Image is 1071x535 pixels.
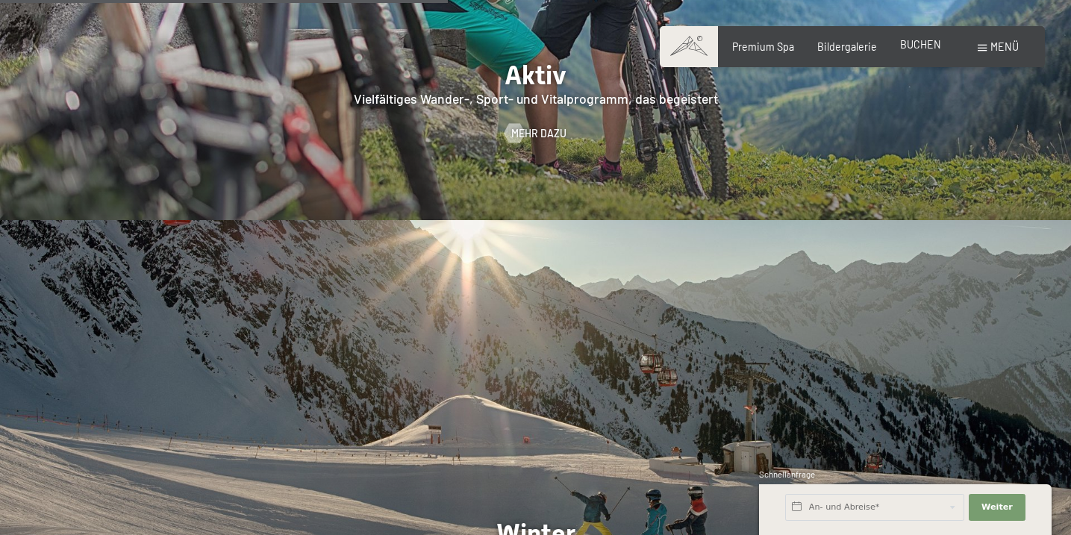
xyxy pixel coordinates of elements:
span: Schnellanfrage [759,469,815,479]
button: Weiter [969,494,1025,521]
span: Menü [990,40,1019,53]
span: Weiter [981,501,1013,513]
span: Mehr dazu [511,126,566,141]
a: Premium Spa [732,40,794,53]
a: BUCHEN [900,38,941,51]
a: Bildergalerie [817,40,877,53]
a: Mehr dazu [505,126,566,141]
